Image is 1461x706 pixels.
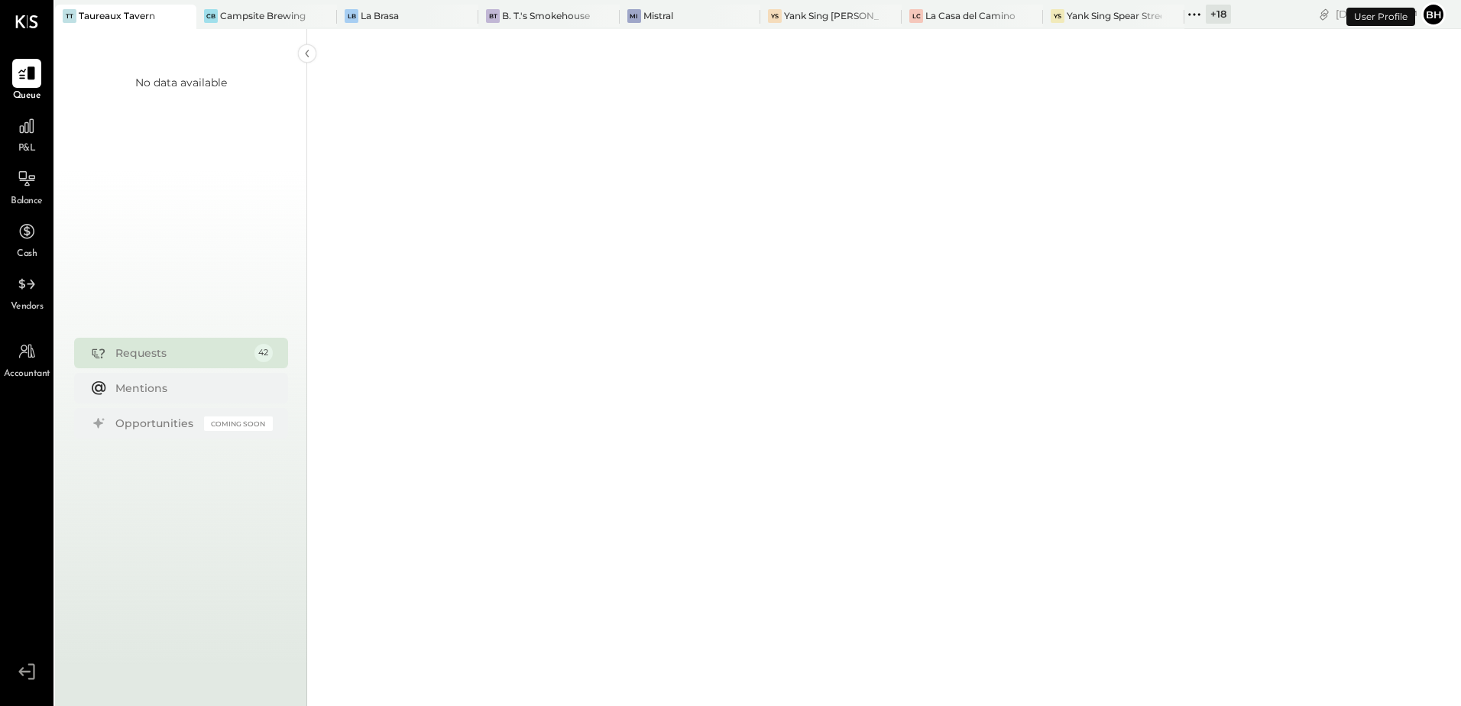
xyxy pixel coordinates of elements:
[1,337,53,381] a: Accountant
[1051,9,1064,23] div: YS
[784,9,879,22] div: Yank Sing [PERSON_NAME][GEOGRAPHIC_DATA]
[361,9,399,22] div: La Brasa
[1,270,53,314] a: Vendors
[254,344,273,362] div: 42
[204,9,218,23] div: CB
[79,9,155,22] div: Taureaux Tavern
[768,9,782,23] div: YS
[1067,9,1161,22] div: Yank Sing Spear Street
[13,89,41,103] span: Queue
[4,368,50,381] span: Accountant
[1421,2,1446,27] button: Bh
[1,59,53,103] a: Queue
[925,9,1016,22] div: La Casa del Camino
[17,248,37,261] span: Cash
[502,9,590,22] div: B. T.'s Smokehouse
[11,195,43,209] span: Balance
[63,9,76,23] div: TT
[115,381,265,396] div: Mentions
[18,142,36,156] span: P&L
[1,112,53,156] a: P&L
[1206,5,1231,24] div: + 18
[204,416,273,431] div: Coming Soon
[115,416,196,431] div: Opportunities
[135,75,227,90] div: No data available
[11,300,44,314] span: Vendors
[1,217,53,261] a: Cash
[1346,8,1415,26] div: User Profile
[1,164,53,209] a: Balance
[345,9,358,23] div: LB
[486,9,500,23] div: BT
[909,9,923,23] div: LC
[627,9,641,23] div: Mi
[1336,7,1417,21] div: [DATE]
[1317,6,1332,22] div: copy link
[220,9,306,22] div: Campsite Brewing
[115,345,247,361] div: Requests
[643,9,673,22] div: Mistral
